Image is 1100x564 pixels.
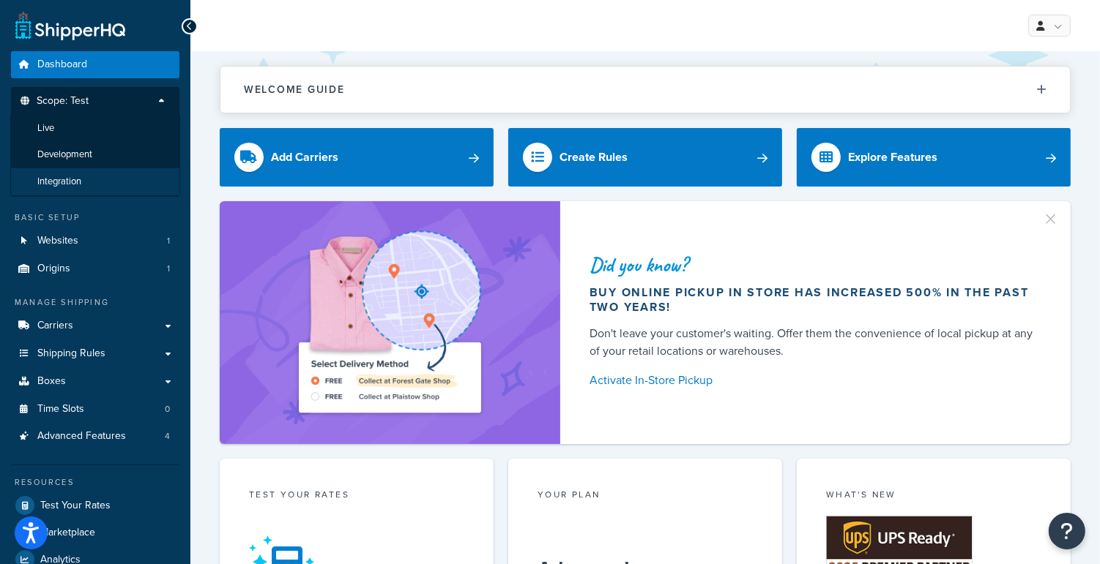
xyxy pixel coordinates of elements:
span: Development [37,148,92,161]
div: What's New [826,488,1041,505]
span: Advanced Features [37,430,126,443]
button: Welcome Guide [220,67,1070,113]
span: 0 [165,403,170,416]
span: 4 [165,430,170,443]
span: Websites [37,235,78,247]
a: Add Carriers [220,128,494,187]
img: ad-shirt-map-b0359fc47e01cab431d101c4b569394f6a03f54285957d908178d52f29eb9668.png [257,223,522,422]
a: Create Rules [508,128,782,187]
span: Scope: Test [37,95,89,108]
div: Test your rates [249,488,464,505]
span: Live [37,122,54,135]
a: Origins1 [11,255,179,282]
span: Integration [37,176,81,188]
span: 1 [167,263,170,275]
div: Explore Features [848,147,937,168]
span: Time Slots [37,403,84,416]
a: Boxes [11,368,179,395]
li: Advanced Features [11,423,179,450]
span: Carriers [37,320,73,332]
a: Carriers [11,312,179,339]
a: Test Your Rates [11,492,179,519]
li: Development [10,141,180,168]
span: Test Your Rates [40,500,111,512]
div: Create Rules [560,147,628,168]
div: Resources [11,476,179,489]
a: Time Slots0 [11,396,179,423]
span: Origins [37,263,70,275]
a: Activate In-Store Pickup [590,370,1036,391]
div: Your Plan [538,488,753,505]
li: Live [10,115,180,142]
li: Time Slots [11,396,179,423]
li: Integration [10,168,180,195]
a: Shipping Rules [11,340,179,367]
a: Dashboard [11,51,179,78]
button: Open Resource Center [1049,513,1085,549]
div: Buy online pickup in store has increased 500% in the past two years! [590,285,1036,315]
a: Explore Features [797,128,1071,187]
li: Websites [11,228,179,255]
div: Did you know? [590,255,1036,275]
h2: Welcome Guide [244,84,345,95]
a: Advanced Features4 [11,423,179,450]
a: Marketplace [11,519,179,546]
div: Manage Shipping [11,296,179,309]
span: Boxes [37,375,66,388]
li: Origins [11,255,179,282]
div: Don't leave your customer's waiting. Offer them the convenience of local pickup at any of your re... [590,325,1036,360]
span: Shipping Rules [37,347,105,360]
span: Marketplace [40,527,95,539]
span: 1 [167,235,170,247]
span: Dashboard [37,59,87,71]
div: Add Carriers [271,147,338,168]
div: Basic Setup [11,211,179,224]
a: Websites1 [11,228,179,255]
